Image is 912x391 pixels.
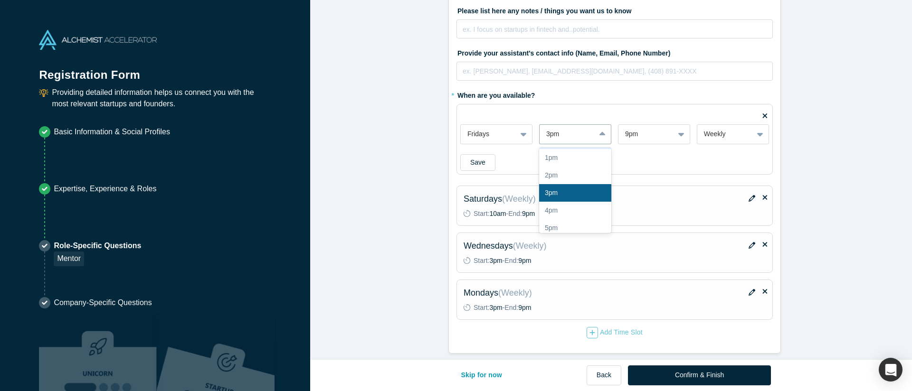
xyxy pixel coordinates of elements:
[464,194,502,204] span: Saturdays
[518,304,531,311] span: 9pm
[539,167,611,184] div: 2pm
[518,257,531,264] span: 9pm
[54,297,152,308] p: Company-Specific Questions
[489,304,502,311] span: 3pm
[474,210,489,217] span: Start:
[704,129,746,139] div: Weekly
[456,3,773,16] label: Please list here any notes / things you want us to know
[504,304,518,311] span: End:
[54,126,170,138] p: Basic Information & Social Profiles
[456,87,535,101] label: When are you available?
[474,209,535,219] p: -
[460,154,495,171] button: Save
[498,288,532,298] span: ( Weekly )
[463,23,767,42] div: rdw-editor
[513,241,547,251] span: ( Weekly )
[587,365,621,385] button: Back
[539,202,611,219] div: 4pm
[52,87,271,110] p: Providing detailed information helps us connect you with the most relevant startups and founders.
[39,30,157,50] img: Alchemist Accelerator Logo
[508,210,522,217] span: End:
[489,257,502,264] span: 3pm
[464,288,498,298] span: Mondays
[502,194,536,204] span: ( Weekly )
[456,45,773,58] label: Provide your assistant's contact info (Name, Email, Phone Number)
[474,304,489,311] span: Start:
[451,365,512,385] button: Skip for now
[474,257,489,264] span: Start:
[539,149,611,167] div: 1pm
[539,219,611,237] div: 5pm
[474,303,531,313] p: -
[522,210,535,217] span: 9pm
[489,210,506,217] span: 10am
[464,241,513,251] span: Wednesdays
[628,365,771,385] button: Confirm & Finish
[474,256,531,266] p: -
[39,56,271,84] h1: Registration Form
[54,240,141,251] p: Role-Specific Questions
[54,183,156,195] p: Expertise, Experience & Roles
[456,62,773,81] div: rdw-wrapper
[463,65,767,84] div: rdw-editor
[539,184,611,202] div: 3pm
[586,326,643,339] button: Add Time Slot
[504,257,518,264] span: End:
[54,251,84,266] div: Mentor
[456,19,773,38] div: rdw-wrapper
[587,327,643,338] div: Add Time Slot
